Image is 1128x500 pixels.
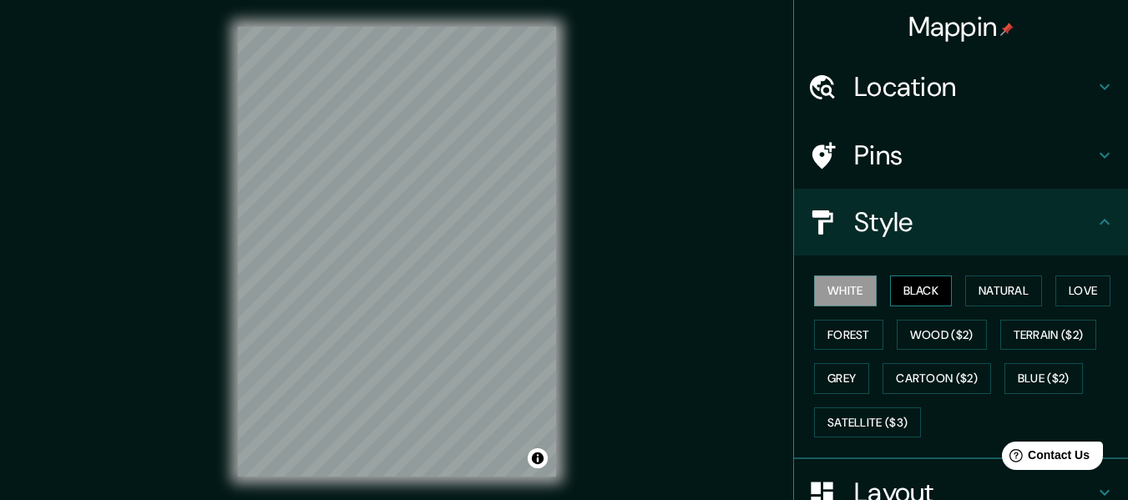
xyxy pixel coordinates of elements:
[794,53,1128,120] div: Location
[890,275,953,306] button: Black
[238,27,556,477] canvas: Map
[1055,275,1110,306] button: Love
[883,363,991,394] button: Cartoon ($2)
[814,363,869,394] button: Grey
[1004,363,1083,394] button: Blue ($2)
[794,122,1128,189] div: Pins
[794,189,1128,255] div: Style
[1000,320,1097,351] button: Terrain ($2)
[979,435,1110,482] iframe: Help widget launcher
[854,139,1095,172] h4: Pins
[897,320,987,351] button: Wood ($2)
[814,275,877,306] button: White
[1000,23,1014,36] img: pin-icon.png
[814,320,883,351] button: Forest
[965,275,1042,306] button: Natural
[854,70,1095,104] h4: Location
[854,205,1095,239] h4: Style
[528,448,548,468] button: Toggle attribution
[908,10,1014,43] h4: Mappin
[814,407,921,438] button: Satellite ($3)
